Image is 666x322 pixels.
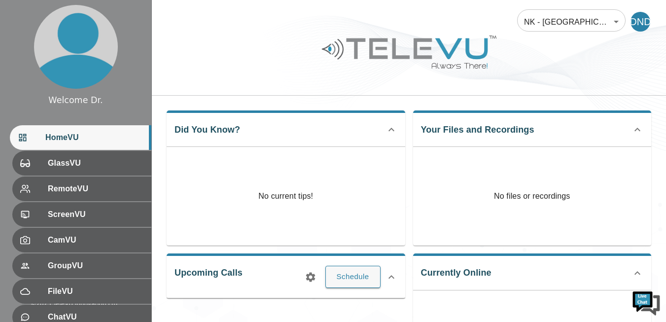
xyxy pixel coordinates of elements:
div: HomeVU [10,125,151,150]
div: RemoteVU [12,177,151,201]
span: RemoteVU [48,183,143,195]
div: GroupVU [12,253,151,278]
div: GlassVU [12,151,151,176]
img: Chat Widget [631,287,661,317]
div: Welcome Dr. [48,94,103,107]
span: GroupVU [48,260,143,272]
img: Logo [320,32,498,72]
span: HomeVU [45,132,143,143]
span: ScreenVU [48,209,143,220]
div: DND [631,12,650,32]
p: No files or recordings [413,147,652,246]
span: FileVU [48,286,143,297]
div: CamVU [12,228,151,252]
button: Schedule [325,266,381,287]
img: profile.png [34,5,118,89]
div: NK - [GEOGRAPHIC_DATA] [517,8,626,36]
span: GlassVU [48,157,143,169]
p: No current tips! [258,190,313,202]
div: FileVU [12,279,151,304]
span: CamVU [48,234,143,246]
div: ScreenVU [12,202,151,227]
